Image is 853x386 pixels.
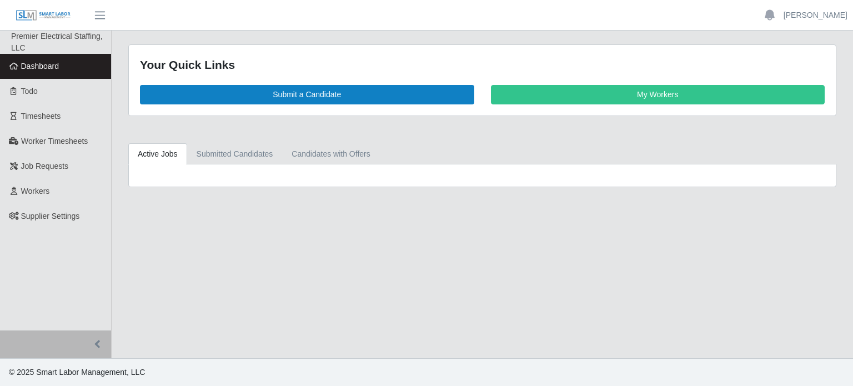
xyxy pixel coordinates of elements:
a: Candidates with Offers [282,143,379,165]
span: Workers [21,187,50,195]
a: Submit a Candidate [140,85,474,104]
span: Todo [21,87,38,96]
span: Job Requests [21,162,69,171]
a: [PERSON_NAME] [784,9,847,21]
span: Worker Timesheets [21,137,88,146]
a: Active Jobs [128,143,187,165]
a: Submitted Candidates [187,143,283,165]
span: Dashboard [21,62,59,71]
a: My Workers [491,85,825,104]
div: Your Quick Links [140,56,825,74]
span: Supplier Settings [21,212,80,220]
span: Timesheets [21,112,61,121]
span: © 2025 Smart Labor Management, LLC [9,368,145,377]
span: Premier Electrical Staffing, LLC [11,32,103,52]
img: SLM Logo [16,9,71,22]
